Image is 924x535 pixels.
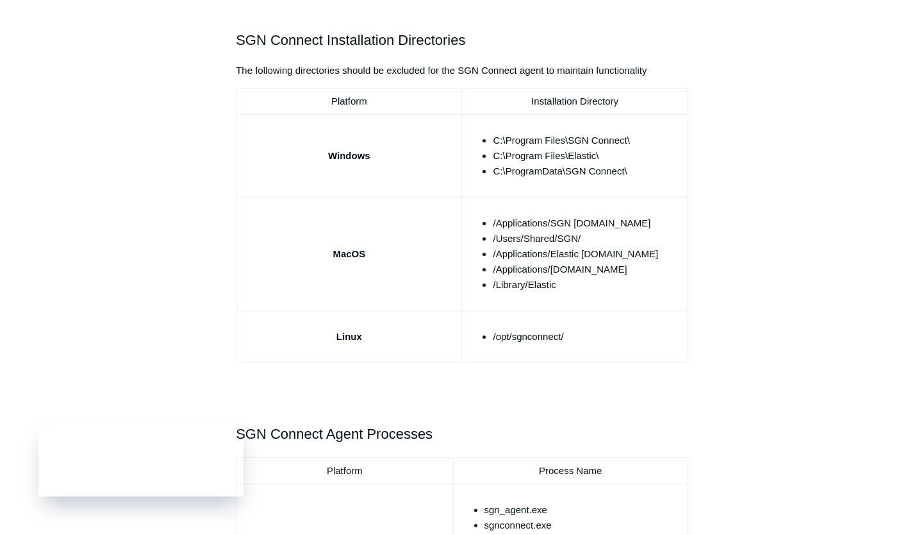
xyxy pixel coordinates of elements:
[236,65,647,76] span: The following directories should be excluded for the SGN Connect agent to maintain functionality
[493,231,682,246] li: /Users/Shared/SGN/
[493,262,682,277] li: /Applications/[DOMAIN_NAME]
[493,246,682,262] li: /Applications/Elastic [DOMAIN_NAME]
[236,32,465,48] span: SGN Connect Installation Directories
[236,457,453,484] td: Platform
[484,502,682,518] li: sgn_agent.exe
[493,216,682,231] li: /Applications/SGN [DOMAIN_NAME]
[462,89,688,115] td: Installation Directory
[493,133,682,148] li: C:\Program Files\SGN Connect\
[38,423,243,497] iframe: Todyl Status
[333,248,365,259] strong: MacOS
[493,148,682,164] li: C:\Program Files\Elastic\
[484,518,682,533] li: sgnconnect.exe
[236,89,462,115] td: Platform
[328,150,370,161] strong: Windows
[493,277,682,293] li: /Library/Elastic
[453,457,688,484] td: Process Name
[336,331,362,342] strong: Linux
[493,329,682,344] li: /opt/sgnconnect/
[493,164,682,179] li: C:\ProgramData\SGN Connect\
[236,423,688,445] h2: SGN Connect Agent Processes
